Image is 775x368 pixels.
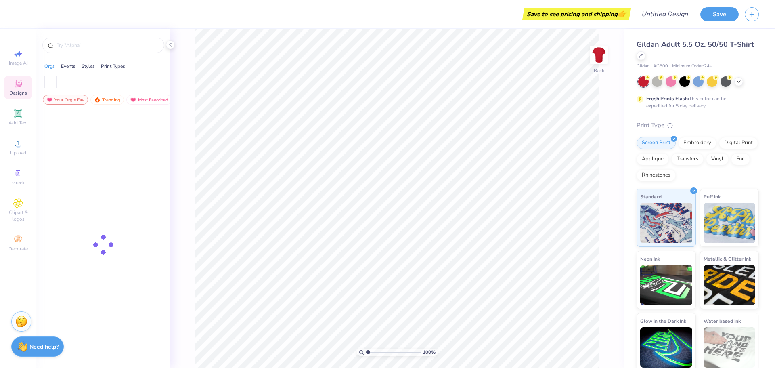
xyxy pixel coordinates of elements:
input: Untitled Design [635,6,694,22]
img: Back [591,47,607,63]
div: Save to see pricing and shipping [524,8,629,20]
img: Glow in the Dark Ink [640,327,692,368]
input: Try "Alpha" [56,41,159,49]
div: Back [594,67,604,74]
div: Trending [90,95,124,105]
div: This color can be expedited for 5 day delivery. [646,95,746,109]
span: Neon Ink [640,254,660,263]
div: Orgs [44,63,55,70]
strong: Need help? [29,343,59,351]
div: Your Org's Fav [43,95,88,105]
span: Add Text [8,120,28,126]
span: Designs [9,90,27,96]
div: Applique [637,153,669,165]
div: Events [61,63,75,70]
span: Minimum Order: 24 + [672,63,712,70]
span: Gildan [637,63,649,70]
div: Vinyl [706,153,729,165]
div: Print Type [637,121,759,130]
span: Greek [12,179,25,186]
img: Puff Ink [704,203,756,243]
span: Glow in the Dark Ink [640,317,686,325]
span: # G800 [654,63,668,70]
img: most_fav.gif [130,97,136,103]
div: Screen Print [637,137,676,149]
span: 100 % [423,349,436,356]
img: Neon Ink [640,265,692,305]
span: 👉 [618,9,626,19]
img: Standard [640,203,692,243]
div: Digital Print [719,137,758,149]
img: Water based Ink [704,327,756,368]
span: Clipart & logos [4,209,32,222]
button: Save [700,7,739,21]
div: Print Types [101,63,125,70]
div: Most Favorited [126,95,172,105]
img: trending.gif [94,97,101,103]
span: Upload [10,149,26,156]
span: Puff Ink [704,192,721,201]
span: Image AI [9,60,28,66]
div: Styles [82,63,95,70]
div: Transfers [671,153,704,165]
span: Gildan Adult 5.5 Oz. 50/50 T-Shirt [637,40,754,49]
div: Rhinestones [637,169,676,181]
span: Metallic & Glitter Ink [704,254,751,263]
span: Water based Ink [704,317,741,325]
img: most_fav.gif [46,97,53,103]
div: Foil [731,153,750,165]
span: Decorate [8,246,28,252]
img: Metallic & Glitter Ink [704,265,756,305]
strong: Fresh Prints Flash: [646,95,689,102]
span: Standard [640,192,662,201]
div: Embroidery [678,137,716,149]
